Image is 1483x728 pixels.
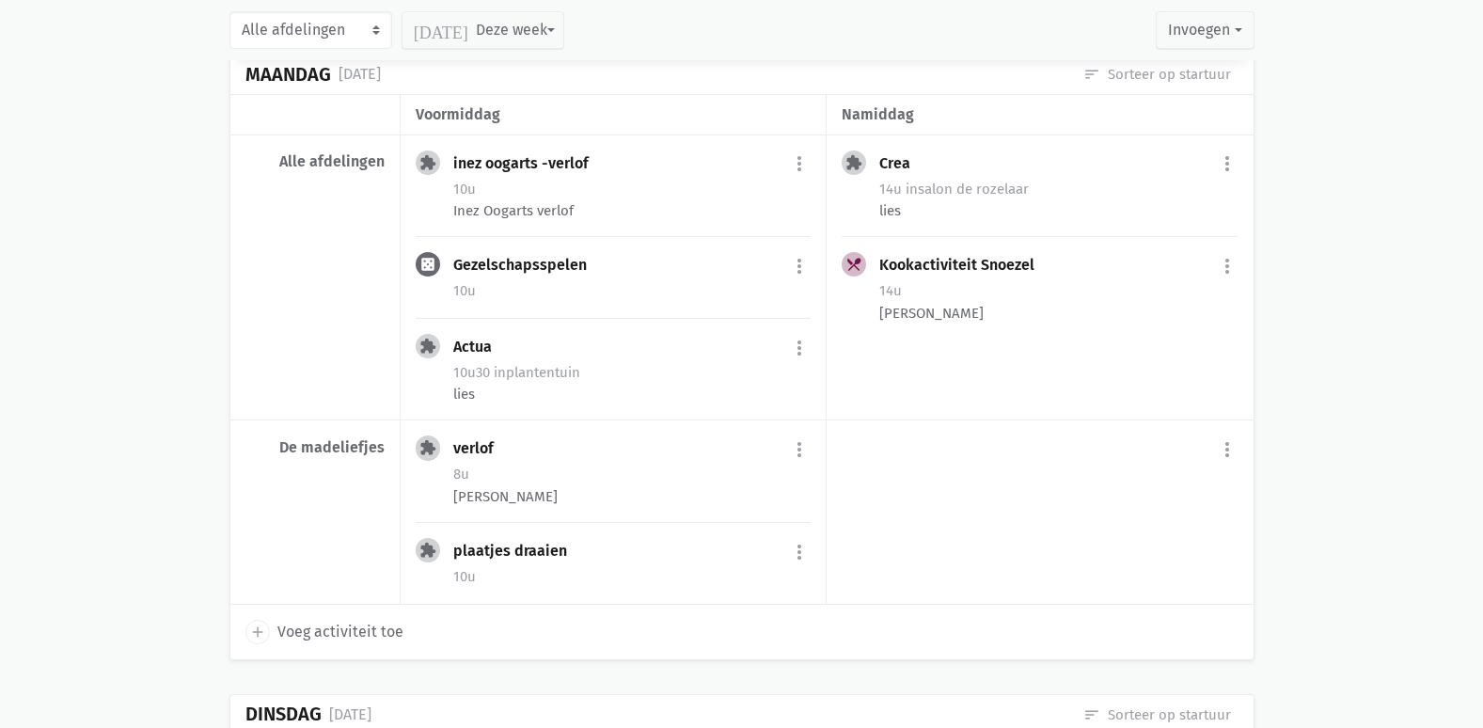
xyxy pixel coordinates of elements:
span: 10u [453,568,476,585]
i: extension [845,154,862,171]
div: [DATE] [339,62,381,87]
div: namiddag [842,103,1238,127]
span: 14u [879,181,902,198]
div: Actua [453,338,507,356]
div: voormiddag [416,103,811,127]
div: lies [879,200,1238,221]
div: Kookactiviteit Snoezel [879,256,1049,275]
div: lies [453,384,811,404]
span: 10u [453,282,476,299]
span: 10u30 [453,364,490,381]
div: Alle afdelingen [245,152,385,171]
span: in [906,181,918,198]
div: [PERSON_NAME] [879,303,1238,324]
span: 10u [453,181,476,198]
div: Gezelschapsspelen [453,256,602,275]
i: local_dining [845,256,862,273]
a: Sorteer op startuur [1083,64,1231,85]
i: [DATE] [414,22,468,39]
span: salon de rozelaar [906,181,1029,198]
div: [DATE] [329,703,371,727]
div: plaatjes draaien [453,542,582,561]
div: De madeliefjes [245,438,385,457]
i: extension [419,154,436,171]
i: sort [1083,706,1100,723]
div: Dinsdag [245,704,322,725]
div: Maandag [245,64,331,86]
div: Inez Oogarts verlof [453,200,811,221]
i: sort [1083,66,1100,83]
span: 8u [453,466,469,483]
span: Voeg activiteit toe [277,620,403,644]
span: 14u [879,282,902,299]
i: extension [419,439,436,456]
button: Deze week [402,11,564,49]
i: extension [419,542,436,559]
div: [PERSON_NAME] [453,486,811,507]
span: in [494,364,506,381]
div: inez oogarts -verlof [453,154,604,173]
i: casino [419,256,436,273]
i: extension [419,338,436,355]
i: add [249,624,266,641]
a: Sorteer op startuur [1083,704,1231,725]
div: Crea [879,154,925,173]
button: Invoegen [1156,11,1254,49]
span: plantentuin [494,364,580,381]
a: add Voeg activiteit toe [245,620,403,644]
div: verlof [453,439,509,458]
